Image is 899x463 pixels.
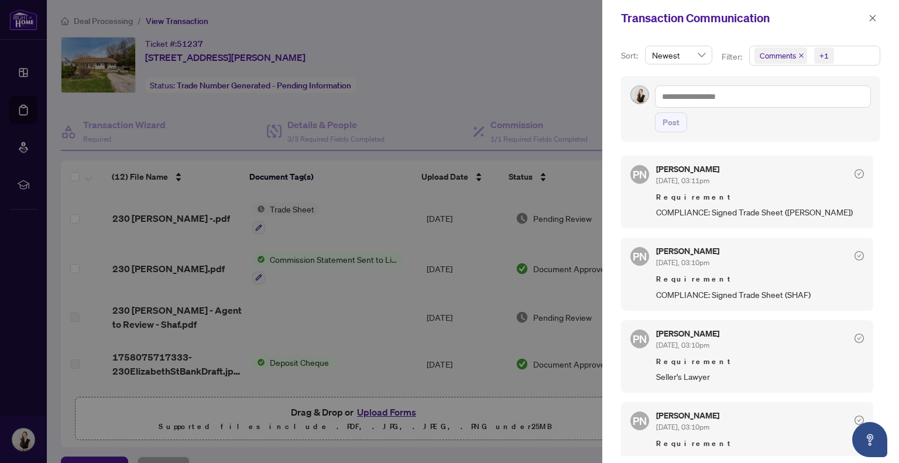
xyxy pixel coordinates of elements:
[869,14,877,22] span: close
[656,247,719,255] h5: [PERSON_NAME]
[855,416,864,425] span: check-circle
[633,331,647,347] span: PN
[656,356,864,368] span: Requirement
[655,112,687,132] button: Post
[855,334,864,343] span: check-circle
[656,176,709,185] span: [DATE], 03:11pm
[722,50,744,63] p: Filter:
[633,166,647,183] span: PN
[656,423,709,431] span: [DATE], 03:10pm
[656,258,709,267] span: [DATE], 03:10pm
[656,205,864,219] span: COMPLIANCE: Signed Trade Sheet ([PERSON_NAME])
[631,86,648,104] img: Profile Icon
[656,370,864,383] span: Seller's Lawyer
[621,49,640,62] p: Sort:
[621,9,865,27] div: Transaction Communication
[656,288,864,301] span: COMPLIANCE: Signed Trade Sheet (SHAF)
[656,273,864,285] span: Requirement
[760,50,796,61] span: Comments
[754,47,807,64] span: Comments
[819,50,829,61] div: +1
[656,330,719,338] h5: [PERSON_NAME]
[656,191,864,203] span: Requirement
[855,169,864,179] span: check-circle
[656,165,719,173] h5: [PERSON_NAME]
[656,438,864,450] span: Requirement
[633,248,647,265] span: PN
[852,422,887,457] button: Open asap
[633,413,647,429] span: PN
[652,46,705,64] span: Newest
[798,53,804,59] span: close
[656,341,709,349] span: [DATE], 03:10pm
[656,411,719,420] h5: [PERSON_NAME]
[855,251,864,260] span: check-circle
